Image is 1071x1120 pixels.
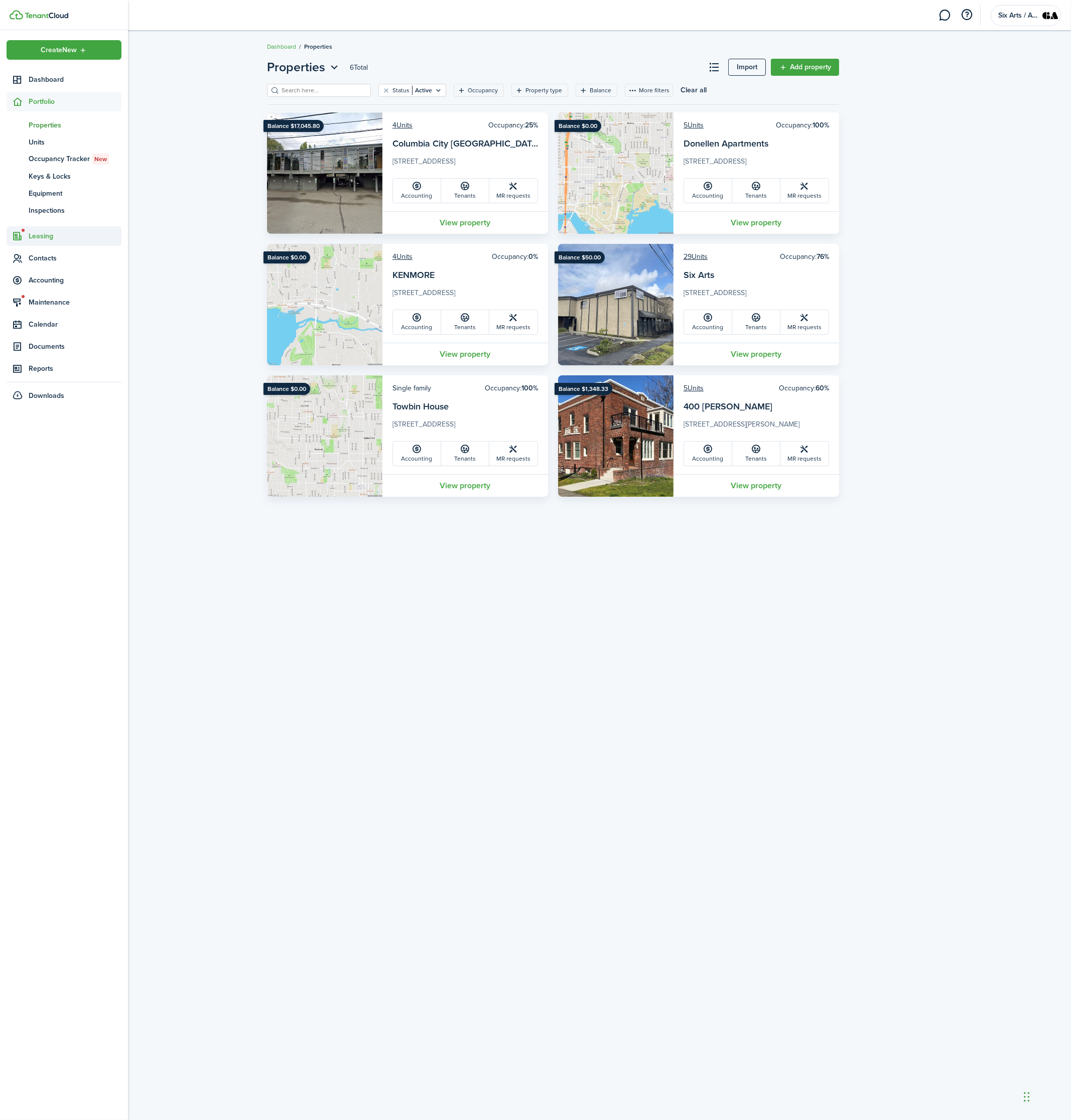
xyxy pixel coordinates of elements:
[590,86,611,95] filter-tag-label: Balance
[454,84,504,97] filter-tag: Open filter
[555,120,601,132] ribbon: Balance $0.00
[959,7,976,24] button: Open resource center
[267,244,382,365] img: Property avatar
[392,156,538,172] card-description: [STREET_ADDRESS]
[94,155,107,164] span: New
[7,185,121,202] a: Equipment
[489,179,538,203] a: MR requests
[29,275,121,286] span: Accounting
[392,120,413,130] a: 4Units
[267,375,382,497] img: Property avatar
[684,120,704,130] a: 5Units
[7,168,121,185] a: Keys & Locks
[267,58,341,76] button: Properties
[492,251,538,262] card-header-right: Occupancy:
[29,253,121,263] span: Contacts
[813,120,829,130] b: 100%
[776,120,829,130] card-header-right: Occupancy:
[7,70,121,89] a: Dashboard
[684,442,732,466] a: Accounting
[489,310,538,334] a: MR requests
[558,375,674,497] img: Property avatar
[7,202,121,219] a: Inspections
[684,179,732,203] a: Accounting
[732,442,780,466] a: Tenants
[684,137,768,150] a: Donellen Apartments
[684,288,829,304] card-description: [STREET_ADDRESS]
[7,116,121,133] a: Properties
[392,419,538,435] card-description: [STREET_ADDRESS]
[263,251,310,263] ribbon: Balance $0.00
[816,383,829,393] b: 60%
[393,442,441,466] a: Accounting
[29,297,121,308] span: Maintenance
[29,171,121,182] span: Keys & Locks
[29,363,121,374] span: Reports
[521,383,538,393] b: 100%
[267,42,296,51] a: Dashboard
[350,62,368,73] header-page-total: 6 Total
[41,47,77,54] span: Create New
[267,58,341,76] button: Open menu
[998,12,1038,19] span: Six Arts / ADCo Properties / City Partners /
[576,84,617,97] filter-tag: Open filter
[674,211,839,234] a: View property
[780,310,829,334] a: MR requests
[771,59,839,76] a: Add property
[935,3,955,28] a: Messaging
[684,268,714,282] a: Six Arts
[728,59,766,76] a: Import
[392,288,538,304] card-description: [STREET_ADDRESS]
[558,112,674,234] img: Property avatar
[555,251,605,263] ribbon: Balance $50.00
[29,74,121,85] span: Dashboard
[263,383,310,395] ribbon: Balance $0.00
[393,179,441,203] a: Accounting
[7,133,121,151] a: Units
[29,319,121,330] span: Calendar
[441,179,489,203] a: Tenants
[674,343,839,365] a: View property
[29,96,121,107] span: Portfolio
[441,442,489,466] a: Tenants
[904,1012,1071,1120] iframe: Chat Widget
[392,268,435,282] a: KENMORE
[392,251,413,262] a: 4Units
[29,231,121,241] span: Leasing
[304,42,332,51] span: Properties
[525,86,562,95] filter-tag-label: Property type
[7,40,121,60] button: Open menu
[528,251,538,262] b: 0%
[392,383,431,393] card-header-left: Single family
[392,137,540,150] a: Columbia City [GEOGRAPHIC_DATA]
[267,58,325,76] span: Properties
[29,137,121,148] span: Units
[684,310,732,334] a: Accounting
[489,442,538,466] a: MR requests
[780,251,829,262] card-header-right: Occupancy:
[488,120,538,130] card-header-right: Occupancy:
[779,383,829,393] card-header-right: Occupancy:
[817,251,829,262] b: 76%
[392,400,449,413] a: Towbin House
[485,383,538,393] card-header-right: Occupancy:
[7,151,121,168] a: Occupancy TrackerNew
[382,343,548,365] a: View property
[29,120,121,130] span: Properties
[441,310,489,334] a: Tenants
[558,244,674,365] img: Property avatar
[674,474,839,497] a: View property
[378,84,446,97] filter-tag: Open filter
[684,419,829,435] card-description: [STREET_ADDRESS][PERSON_NAME]
[29,341,121,352] span: Documents
[7,359,121,378] a: Reports
[29,154,121,165] span: Occupancy Tracker
[1024,1082,1030,1112] div: Drag
[555,383,612,395] ribbon: Balance $1,348.33
[684,383,704,393] a: 5Units
[1042,8,1058,24] img: Six Arts / ADCo Properties / City Partners /
[263,120,324,132] ribbon: Balance $17,045.80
